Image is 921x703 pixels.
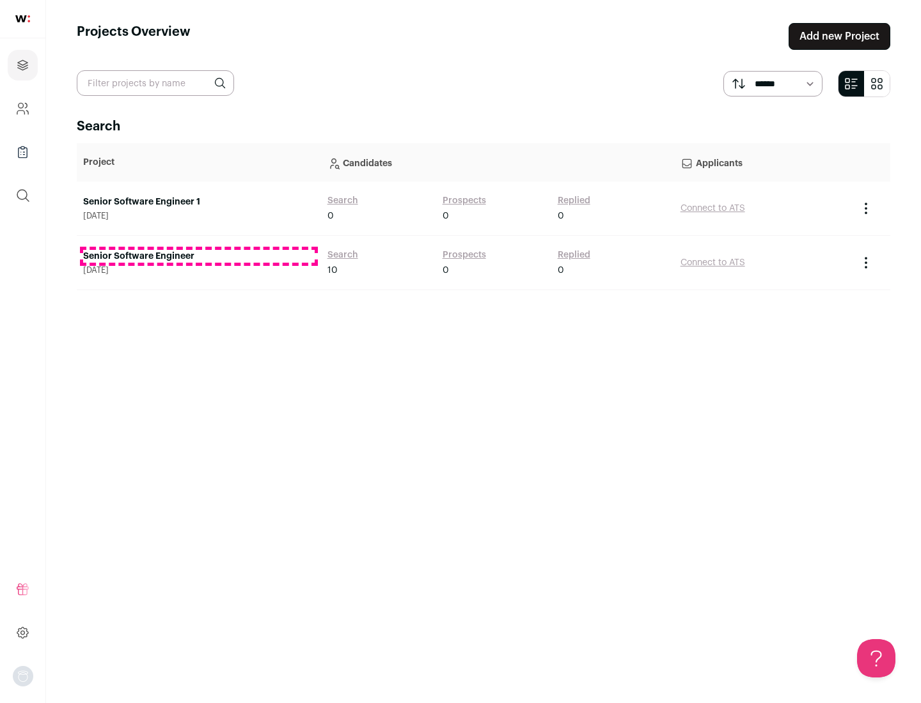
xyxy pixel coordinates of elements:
[443,194,486,207] a: Prospects
[327,194,358,207] a: Search
[327,264,338,277] span: 10
[327,249,358,261] a: Search
[8,50,38,81] a: Projects
[83,265,315,275] span: [DATE]
[681,258,745,267] a: Connect to ATS
[558,264,564,277] span: 0
[8,137,38,167] a: Company Lists
[13,666,33,686] button: Open dropdown
[443,264,449,277] span: 0
[443,210,449,222] span: 0
[77,23,191,50] h1: Projects Overview
[8,93,38,124] a: Company and ATS Settings
[858,201,874,216] button: Project Actions
[857,639,895,677] iframe: Help Scout Beacon - Open
[558,210,564,222] span: 0
[558,194,590,207] a: Replied
[327,150,668,175] p: Candidates
[83,250,315,263] a: Senior Software Engineer
[83,211,315,221] span: [DATE]
[77,70,234,96] input: Filter projects by name
[558,249,590,261] a: Replied
[77,118,890,135] h2: Search
[327,210,334,222] span: 0
[83,156,315,169] p: Project
[13,666,33,686] img: nopic.png
[681,150,846,175] p: Applicants
[789,23,890,50] a: Add new Project
[15,15,30,22] img: wellfound-shorthand-0d5821cbd27db2630d0214b213865d53afaa358527fdda9d0ea32b1df1b89c2c.svg
[858,255,874,270] button: Project Actions
[681,204,745,213] a: Connect to ATS
[83,196,315,208] a: Senior Software Engineer 1
[443,249,486,261] a: Prospects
